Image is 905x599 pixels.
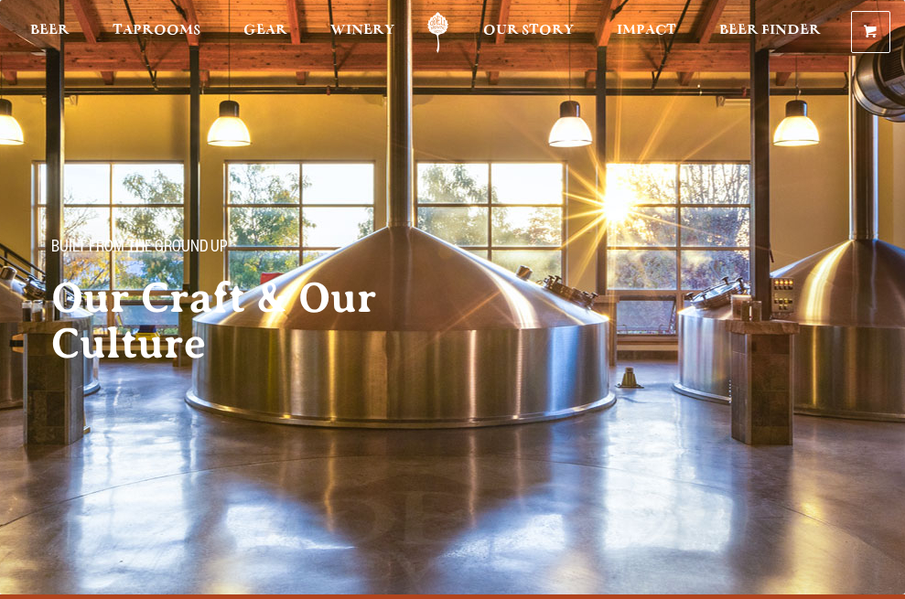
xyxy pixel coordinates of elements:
[51,275,447,367] h2: Our Craft & Our Culture
[719,23,821,37] span: Beer Finder
[243,12,287,53] a: Gear
[243,23,287,37] span: Gear
[483,12,574,53] a: Our Story
[415,12,461,53] a: Odell Home
[113,12,200,53] a: Taprooms
[719,12,821,53] a: Beer Finder
[330,23,394,37] span: Winery
[617,23,676,37] span: Impact
[30,23,70,37] span: Beer
[330,12,394,53] a: Winery
[483,23,574,37] span: Our Story
[617,12,676,53] a: Impact
[30,12,70,53] a: Beer
[113,23,200,37] span: Taprooms
[51,237,227,261] span: Built From The Ground Up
